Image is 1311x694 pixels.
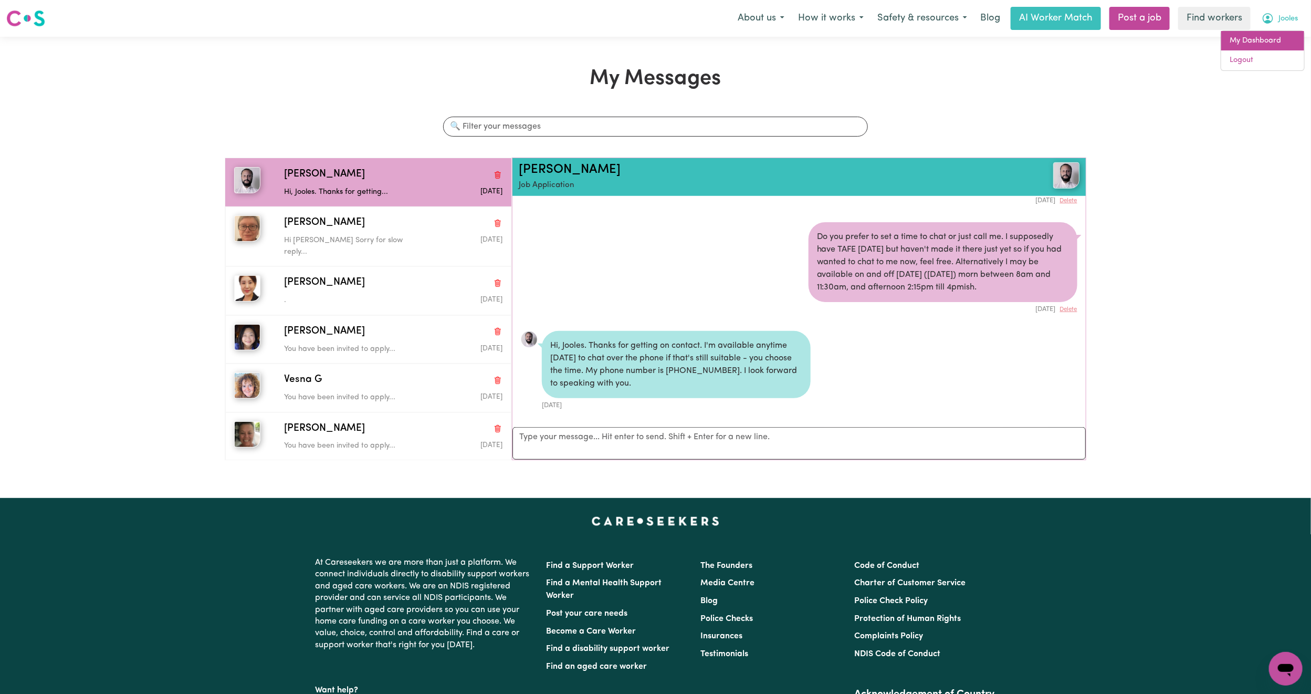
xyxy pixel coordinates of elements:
[225,266,511,315] button: Jin K[PERSON_NAME]Delete conversation.Message sent on August 3, 2025
[542,331,811,398] div: Hi, Jooles. Thanks for getting on contact. I'm available anytime [DATE] to chat over the phone if...
[854,597,928,605] a: Police Check Policy
[225,412,511,461] button: Kylie S[PERSON_NAME]Delete conversationYou have been invited to apply...Message sent on August 0,...
[234,215,260,242] img: Marie V
[1278,13,1298,25] span: Jooles
[284,372,322,388] span: Vesna G
[1053,162,1079,189] img: View Michele V's profile
[225,315,511,364] button: Carolyn S[PERSON_NAME]Delete conversationYou have been invited to apply...Message sent on August ...
[225,364,511,412] button: Vesna GVesna GDelete conversationYou have been invited to apply...Message sent on August 0, 2025
[519,180,986,192] p: Job Application
[592,517,719,525] a: Careseekers home page
[225,206,511,266] button: Marie V[PERSON_NAME]Delete conversationHi [PERSON_NAME] Sorry for slow reply...Message sent on Au...
[809,302,1077,314] div: [DATE]
[854,650,940,658] a: NDIS Code of Conduct
[284,215,365,231] span: [PERSON_NAME]
[493,276,502,290] button: Delete conversation
[700,597,718,605] a: Blog
[809,222,1077,302] div: Do you prefer to set a time to chat or just call me. I supposedly have TAFE [DATE] but haven't ma...
[1221,50,1304,70] a: Logout
[854,632,923,640] a: Complaints Policy
[547,609,628,618] a: Post your care needs
[234,324,260,350] img: Carolyn S
[1269,652,1303,686] iframe: Button to launch messaging window, conversation in progress
[6,6,45,30] a: Careseekers logo
[700,632,742,640] a: Insurances
[519,163,621,176] a: [PERSON_NAME]
[1060,196,1077,205] button: Delete
[521,331,538,348] img: 7DF1EB387970AE143DFD5D1AE1D80E41_avatar_blob
[700,650,748,658] a: Testimonials
[1060,305,1077,314] button: Delete
[1011,7,1101,30] a: AI Worker Match
[284,392,429,403] p: You have been invited to apply...
[284,187,429,198] p: Hi, Jooles. Thanks for getting...
[493,168,502,181] button: Delete conversation
[443,117,867,137] input: 🔍 Filter your messages
[284,421,365,437] span: [PERSON_NAME]
[284,324,365,339] span: [PERSON_NAME]
[700,562,752,570] a: The Founders
[547,579,662,600] a: Find a Mental Health Support Worker
[854,579,966,587] a: Charter of Customer Service
[547,562,634,570] a: Find a Support Worker
[225,158,511,206] button: Michele V[PERSON_NAME]Delete conversationHi, Jooles. Thanks for getting...Message sent on August ...
[284,440,429,452] p: You have been invited to apply...
[493,374,502,387] button: Delete conversation
[234,421,260,448] img: Kylie S
[547,627,636,636] a: Become a Care Worker
[284,295,429,306] p: .
[542,398,811,410] div: [DATE]
[791,7,870,29] button: How it works
[1221,31,1304,51] a: My Dashboard
[493,422,502,436] button: Delete conversation
[521,331,538,348] a: View Michele V's profile
[316,553,534,655] p: At Careseekers we are more than just a platform. We connect individuals directly to disability su...
[547,645,670,653] a: Find a disability support worker
[1109,7,1170,30] a: Post a job
[854,562,919,570] a: Code of Conduct
[234,167,260,193] img: Michele V
[480,345,502,352] span: Message sent on August 0, 2025
[1178,7,1251,30] a: Find workers
[986,162,1079,189] a: Michele V
[234,275,260,302] img: Jin K
[284,275,365,291] span: [PERSON_NAME]
[731,7,791,29] button: About us
[480,393,502,400] span: Message sent on August 0, 2025
[809,193,1077,205] div: [DATE]
[854,615,961,623] a: Protection of Human Rights
[1255,7,1305,29] button: My Account
[6,9,45,28] img: Careseekers logo
[225,66,1086,91] h1: My Messages
[493,216,502,230] button: Delete conversation
[700,579,754,587] a: Media Centre
[480,188,502,195] span: Message sent on August 4, 2025
[284,167,365,182] span: [PERSON_NAME]
[974,7,1006,30] a: Blog
[234,372,260,399] img: Vesna G
[700,615,753,623] a: Police Checks
[870,7,974,29] button: Safety & resources
[284,344,429,355] p: You have been invited to apply...
[480,296,502,303] span: Message sent on August 3, 2025
[480,442,502,449] span: Message sent on August 0, 2025
[547,662,647,671] a: Find an aged care worker
[1221,30,1305,71] div: My Account
[493,325,502,338] button: Delete conversation
[284,235,429,257] p: Hi [PERSON_NAME] Sorry for slow reply...
[480,236,502,243] span: Message sent on August 1, 2025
